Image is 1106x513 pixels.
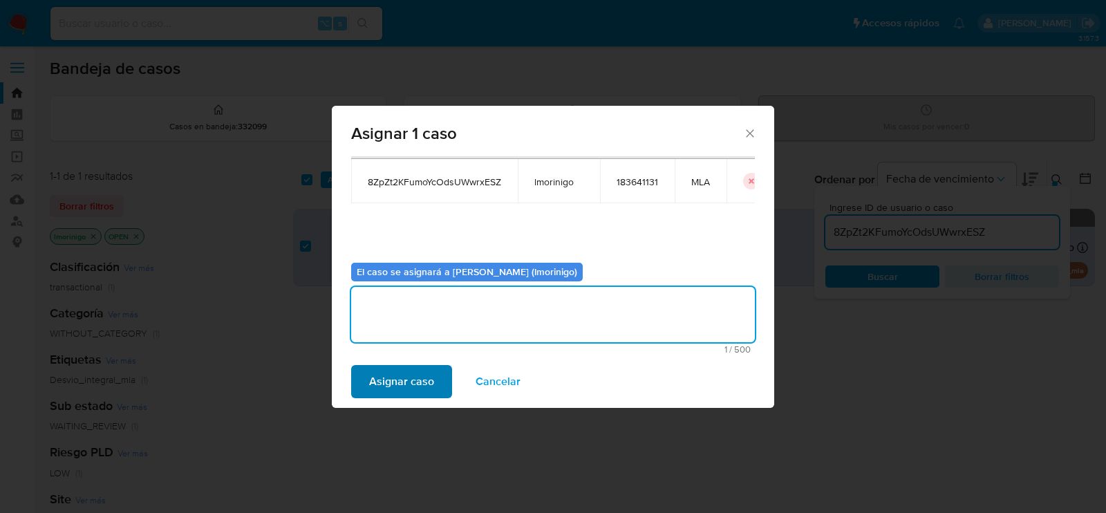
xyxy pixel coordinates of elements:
[351,125,743,142] span: Asignar 1 caso
[743,173,760,189] button: icon-button
[743,127,756,139] button: Cerrar ventana
[691,176,710,188] span: MLA
[355,345,751,354] span: Máximo 500 caracteres
[534,176,583,188] span: lmorinigo
[617,176,658,188] span: 183641131
[357,265,577,279] b: El caso se asignará a [PERSON_NAME] (lmorinigo)
[332,106,774,408] div: assign-modal
[458,365,538,398] button: Cancelar
[476,366,521,397] span: Cancelar
[351,365,452,398] button: Asignar caso
[369,366,434,397] span: Asignar caso
[368,176,501,188] span: 8ZpZt2KFumoYcOdsUWwrxESZ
